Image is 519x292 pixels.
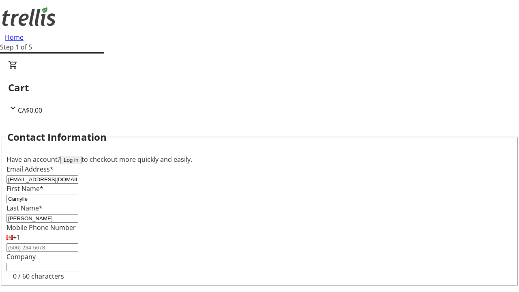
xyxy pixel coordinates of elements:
[6,204,43,213] label: Last Name*
[13,272,64,281] tr-character-limit: 0 / 60 characters
[6,184,43,193] label: First Name*
[6,165,54,174] label: Email Address*
[8,80,511,95] h2: Cart
[60,156,81,164] button: Log in
[8,60,511,115] div: CartCA$0.00
[6,223,76,232] label: Mobile Phone Number
[6,243,78,252] input: (506) 234-5678
[6,252,36,261] label: Company
[6,155,513,164] div: Have an account? to checkout more quickly and easily.
[18,106,42,115] span: CA$0.00
[7,130,107,144] h2: Contact Information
